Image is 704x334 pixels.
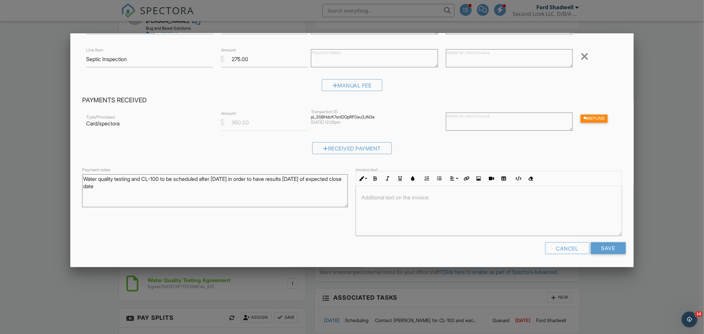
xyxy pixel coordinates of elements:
button: Bold (Ctrl+B) [369,172,381,185]
button: Italic (Ctrl+I) [381,172,394,185]
textarea: Water quality testing and CL-100 to be scheduled after [DATE] in order to have results [DATE] of ... [82,174,348,207]
button: Start recording [42,216,47,221]
label: Amount [221,110,236,116]
button: Emoji picker [21,216,26,221]
div: pi_3SBHdcK7snlDGpRF0au3JN3e [311,115,438,120]
button: Code View [512,172,524,185]
button: Inline Style [356,172,369,185]
textarea: Message… [6,202,126,214]
div: [DATE] 12:05pm [311,120,438,125]
a: Received Payment [312,147,392,153]
div: $ [220,117,225,128]
button: go back [4,3,17,15]
button: Gif picker [31,216,37,221]
label: Amount [221,47,236,53]
div: $ [220,54,225,65]
button: Insert Table [497,172,510,185]
div: An email could not be delivered:Click here to view the email.For more information, viewWhy emails... [5,45,108,81]
button: Send a message… [113,214,124,224]
h1: Support [32,3,53,8]
div: For more information, view [11,64,103,77]
div: Transaction ID [311,109,438,115]
p: Active 12h ago [32,8,64,15]
div: Support says… [5,45,127,95]
label: Payment notes [82,167,110,173]
div: An email could not be delivered: [11,49,103,55]
button: Align [447,172,460,185]
label: Invoice text [356,167,378,173]
div: Refund [581,115,608,123]
a: Click here to view the email. [11,58,86,64]
iframe: Intercom live chat [682,312,697,327]
button: Upload attachment [10,216,16,221]
span: 10 [695,312,703,317]
div: Close [116,3,128,15]
div: Cancel [545,242,589,254]
div: Received Payment [312,142,392,154]
button: Colors [406,172,419,185]
button: Clear Formatting [524,172,537,185]
h4: Payments Received [82,96,621,105]
button: Home [103,3,116,15]
button: Insert Image (Ctrl+P) [472,172,485,185]
button: Unordered List [433,172,446,185]
a: Refund [581,115,608,121]
div: Type/Processor [86,115,213,120]
p: Card/spectora [86,120,213,127]
input: Save [591,242,626,254]
label: Line Item [86,47,103,53]
div: Support • 13m ago [11,82,49,86]
div: Manual Fee [322,79,383,91]
a: Manual Fee [322,83,383,90]
button: Underline (Ctrl+U) [394,172,406,185]
button: Ordered List [420,172,433,185]
img: Profile image for Support [19,4,29,14]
